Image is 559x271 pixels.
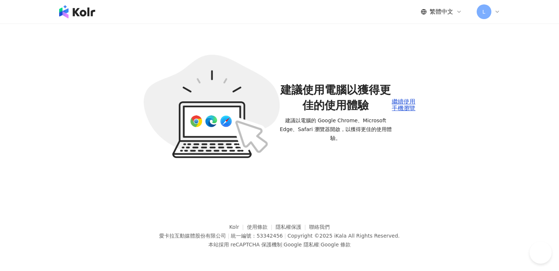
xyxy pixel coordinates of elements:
[284,242,319,247] a: Google 隱私權
[530,248,552,270] iframe: Toggle Customer Support
[320,242,351,247] a: Google 條款
[247,224,276,230] a: 使用條款
[284,233,286,239] span: |
[276,224,309,230] a: 隱私權保護
[282,242,284,247] span: |
[319,242,321,247] span: |
[227,233,229,239] span: |
[287,233,399,239] div: Copyright © 2025 All Rights Reserved.
[280,82,392,113] span: 建議使用電腦以獲得更佳的使用體驗
[231,233,283,239] div: 統一編號：53342456
[144,55,280,158] img: unsupported-rwd
[59,5,95,18] img: logo
[280,116,392,142] span: 建議以電腦的 Google Chrome、Microsoft Edge、Safari 瀏覽器開啟，以獲得更佳的使用體驗。
[392,98,415,112] div: 繼續使用手機瀏覽
[483,8,485,16] span: L
[309,224,330,230] a: 聯絡我們
[159,233,226,239] div: 愛卡拉互動媒體股份有限公司
[208,240,351,249] span: 本站採用 reCAPTCHA 保護機制
[334,233,347,239] a: iKala
[430,8,453,16] span: 繁體中文
[229,224,247,230] a: Kolr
